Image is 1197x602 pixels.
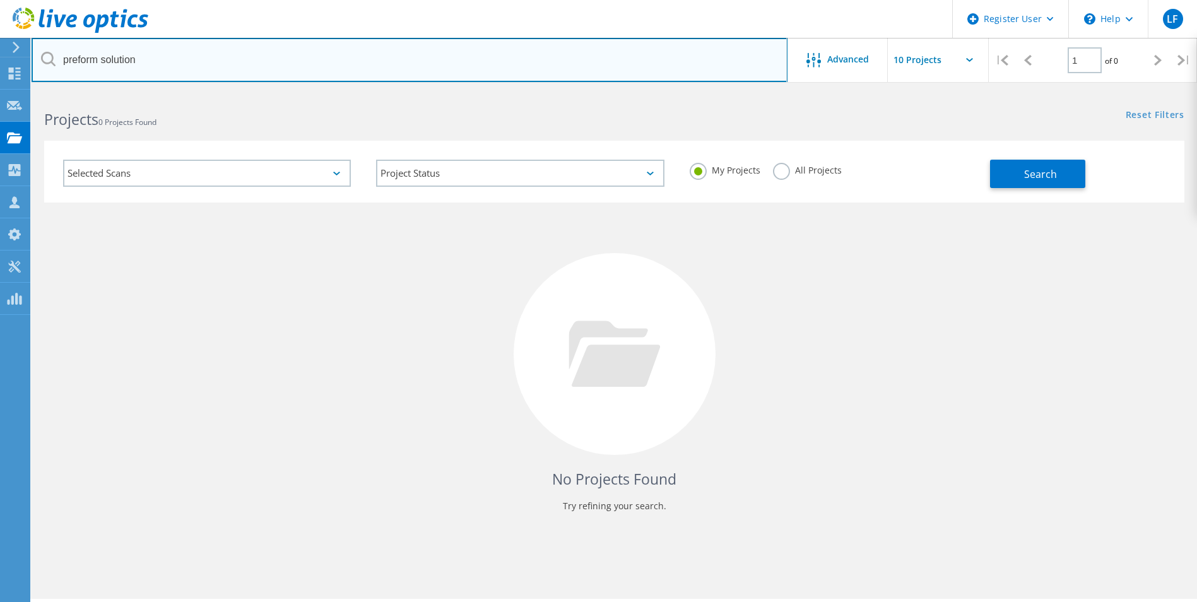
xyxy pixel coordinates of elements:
[98,117,156,127] span: 0 Projects Found
[13,27,148,35] a: Live Optics Dashboard
[989,38,1015,83] div: |
[57,469,1172,490] h4: No Projects Found
[1105,56,1118,66] span: of 0
[773,163,842,175] label: All Projects
[63,160,351,187] div: Selected Scans
[1024,167,1057,181] span: Search
[827,55,869,64] span: Advanced
[1171,38,1197,83] div: |
[57,496,1172,516] p: Try refining your search.
[1126,110,1184,121] a: Reset Filters
[376,160,664,187] div: Project Status
[1084,13,1095,25] svg: \n
[690,163,760,175] label: My Projects
[990,160,1085,188] button: Search
[44,109,98,129] b: Projects
[1167,14,1178,24] span: LF
[32,38,787,82] input: Search projects by name, owner, ID, company, etc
